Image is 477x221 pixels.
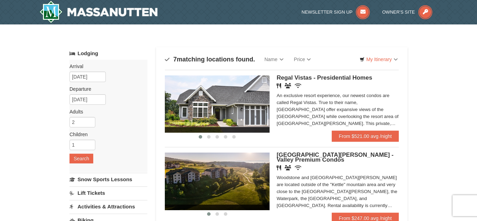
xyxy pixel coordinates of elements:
i: Banquet Facilities [285,83,291,88]
label: Departure [69,86,142,93]
label: Children [69,131,142,138]
i: Wireless Internet (free) [295,83,301,88]
span: Newsletter Sign Up [302,9,353,15]
i: Restaurant [277,165,281,170]
a: Newsletter Sign Up [302,9,370,15]
i: Banquet Facilities [285,165,291,170]
a: My Itinerary [355,54,402,65]
div: An exclusive resort experience, our newest condos are called Regal Vistas. True to their name, [G... [277,92,399,127]
label: Adults [69,108,142,115]
a: Activities & Attractions [69,200,147,213]
a: Price [289,52,316,66]
a: Lodging [69,47,147,60]
i: Restaurant [277,83,281,88]
a: Snow Sports Lessons [69,173,147,186]
div: Woodstone and [GEOGRAPHIC_DATA][PERSON_NAME] are located outside of the "Kettle" mountain area an... [277,174,399,209]
a: Massanutten Resort [39,1,157,23]
span: Regal Vistas - Presidential Homes [277,74,372,81]
h4: matching locations found. [165,56,255,63]
i: Wireless Internet (free) [295,165,301,170]
a: Lift Tickets [69,186,147,199]
span: [GEOGRAPHIC_DATA][PERSON_NAME] - Valley Premium Condos [277,152,394,163]
a: Owner's Site [382,9,433,15]
a: From $521.00 avg /night [332,131,399,142]
img: Massanutten Resort Logo [39,1,157,23]
span: Owner's Site [382,9,415,15]
span: 7 [173,56,177,63]
a: Name [259,52,288,66]
label: Arrival [69,63,142,70]
button: Search [69,154,93,163]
